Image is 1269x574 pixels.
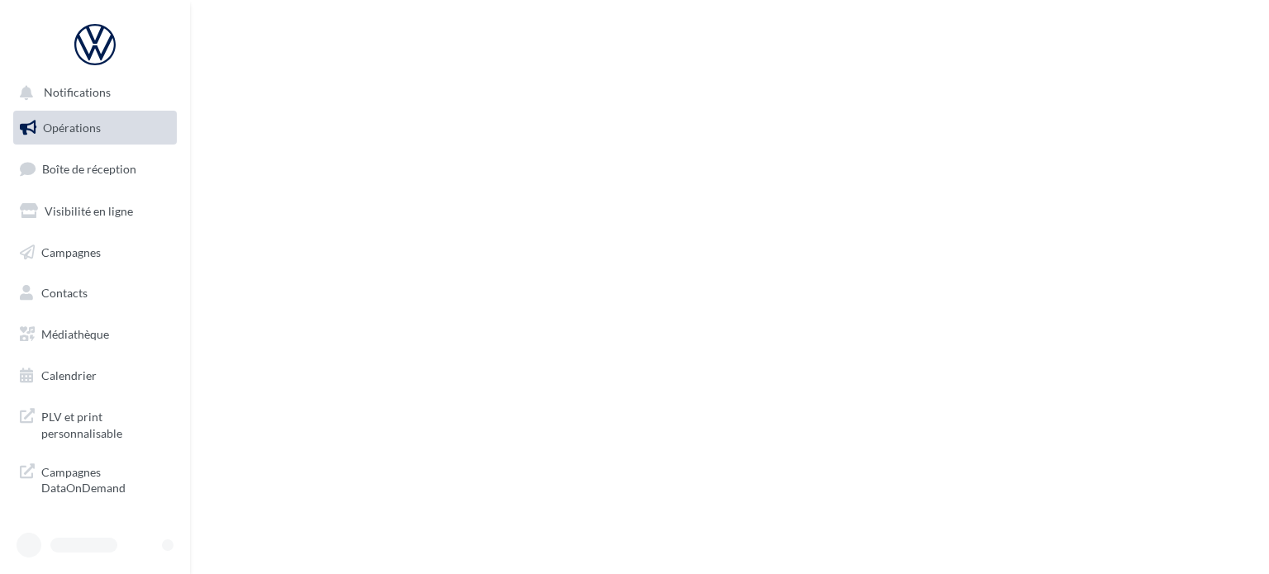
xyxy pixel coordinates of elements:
span: Notifications [44,86,111,100]
a: Visibilité en ligne [10,194,180,229]
span: Opérations [43,121,101,135]
span: Campagnes [41,244,101,259]
span: Visibilité en ligne [45,204,133,218]
span: PLV et print personnalisable [41,406,170,441]
span: Boîte de réception [42,162,136,176]
span: Campagnes DataOnDemand [41,461,170,496]
span: Contacts [41,286,88,300]
a: Boîte de réception [10,151,180,187]
a: Médiathèque [10,317,180,352]
a: Campagnes DataOnDemand [10,454,180,503]
a: Campagnes [10,235,180,270]
a: Opérations [10,111,180,145]
a: Contacts [10,276,180,311]
a: Calendrier [10,358,180,393]
span: Médiathèque [41,327,109,341]
span: Calendrier [41,368,97,382]
a: PLV et print personnalisable [10,399,180,448]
